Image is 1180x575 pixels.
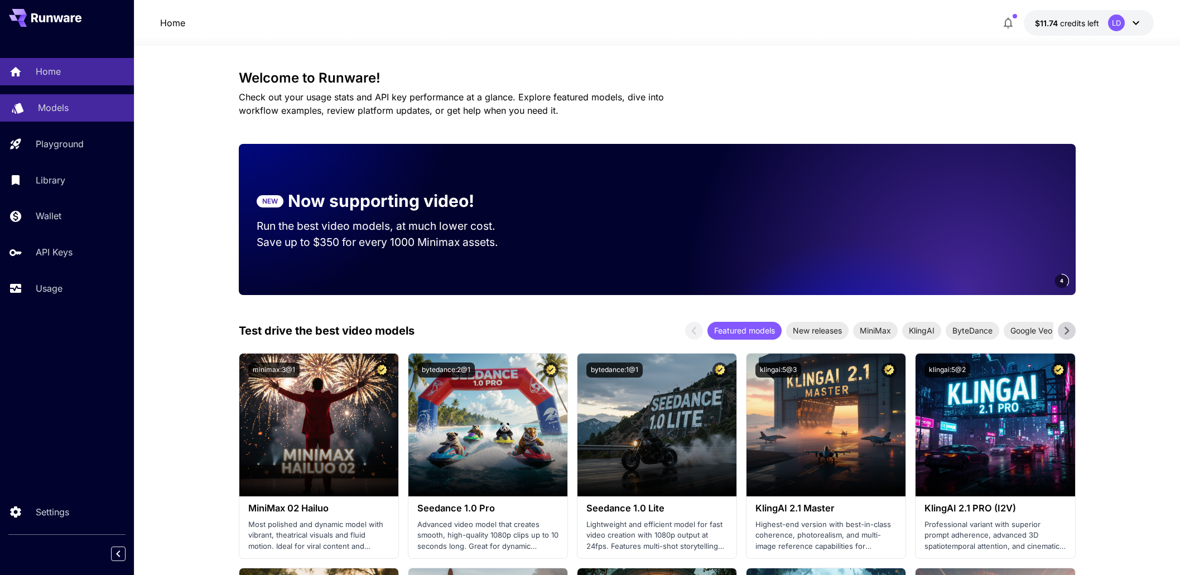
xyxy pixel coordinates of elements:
p: Test drive the best video models [239,322,415,339]
button: klingai:5@3 [755,363,801,378]
button: Certified Model – Vetted for best performance and includes a commercial license. [712,363,728,378]
p: Advanced video model that creates smooth, high-quality 1080p clips up to 10 seconds long. Great f... [417,519,558,552]
button: minimax:3@1 [248,363,300,378]
p: Settings [36,505,69,519]
p: Playground [36,137,84,151]
div: Collapse sidebar [119,544,134,564]
div: New releases [786,322,849,340]
span: Featured models [707,325,782,336]
span: 4 [1060,277,1063,285]
p: API Keys [36,245,73,259]
span: credits left [1060,18,1099,28]
p: Highest-end version with best-in-class coherence, photorealism, and multi-image reference capabil... [755,519,897,552]
img: alt [577,354,736,496]
span: MiniMax [853,325,898,336]
img: alt [916,354,1075,496]
h3: MiniMax 02 Hailuo [248,503,389,514]
img: alt [239,354,398,496]
p: Now supporting video! [288,189,474,214]
div: $11.7432 [1035,17,1099,29]
p: Save up to $350 for every 1000 Minimax assets. [257,234,517,250]
p: Library [36,173,65,187]
h3: Welcome to Runware! [239,70,1076,86]
p: Lightweight and efficient model for fast video creation with 1080p output at 24fps. Features mult... [586,519,728,552]
p: Run the best video models, at much lower cost. [257,218,517,234]
div: Featured models [707,322,782,340]
img: alt [746,354,906,496]
p: Most polished and dynamic model with vibrant, theatrical visuals and fluid motion. Ideal for vira... [248,519,389,552]
h3: KlingAI 2.1 Master [755,503,897,514]
button: klingai:5@2 [924,363,970,378]
a: Home [160,16,185,30]
button: Certified Model – Vetted for best performance and includes a commercial license. [1051,363,1066,378]
div: KlingAI [902,322,941,340]
button: bytedance:1@1 [586,363,643,378]
p: Models [38,101,69,114]
button: bytedance:2@1 [417,363,475,378]
p: Home [36,65,61,78]
button: Certified Model – Vetted for best performance and includes a commercial license. [374,363,389,378]
button: Certified Model – Vetted for best performance and includes a commercial license. [882,363,897,378]
p: Professional variant with superior prompt adherence, advanced 3D spatiotemporal attention, and ci... [924,519,1066,552]
span: New releases [786,325,849,336]
button: $11.7432LD [1024,10,1154,36]
span: Check out your usage stats and API key performance at a glance. Explore featured models, dive int... [239,91,664,116]
h3: KlingAI 2.1 PRO (I2V) [924,503,1066,514]
p: Wallet [36,209,61,223]
h3: Seedance 1.0 Lite [586,503,728,514]
button: Certified Model – Vetted for best performance and includes a commercial license. [543,363,558,378]
div: LD [1108,15,1125,31]
img: alt [408,354,567,496]
button: Collapse sidebar [111,547,126,561]
h3: Seedance 1.0 Pro [417,503,558,514]
p: Usage [36,282,62,295]
div: MiniMax [853,322,898,340]
div: Google Veo [1004,322,1059,340]
nav: breadcrumb [160,16,185,30]
span: Google Veo [1004,325,1059,336]
p: NEW [262,196,278,206]
span: ByteDance [946,325,999,336]
span: $11.74 [1035,18,1060,28]
span: KlingAI [902,325,941,336]
div: ByteDance [946,322,999,340]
